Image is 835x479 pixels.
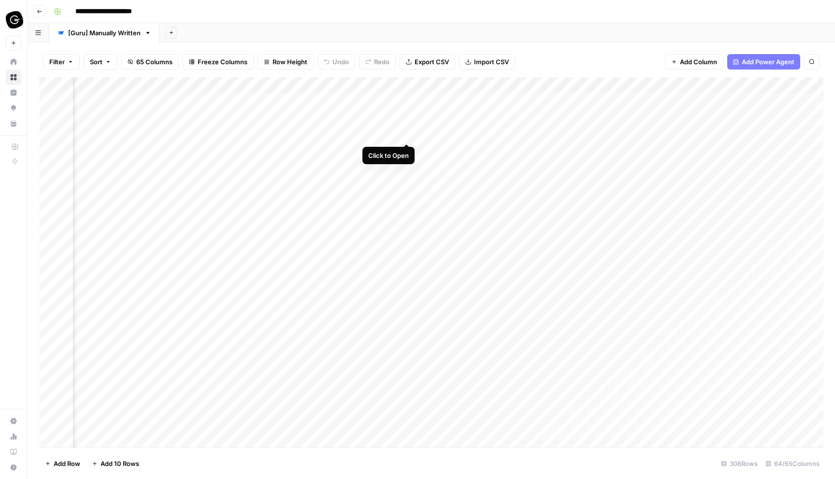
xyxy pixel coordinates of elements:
div: 308 Rows [717,456,762,471]
span: Add Power Agent [742,57,794,67]
button: Help + Support [6,460,21,475]
button: Export CSV [400,54,455,70]
span: Freeze Columns [198,57,247,67]
span: Import CSV [474,57,509,67]
span: Add 10 Rows [101,459,139,468]
a: Insights [6,85,21,100]
button: Sort [84,54,117,70]
span: Filter [49,57,65,67]
button: Add 10 Rows [86,456,145,471]
a: Settings [6,413,21,429]
button: Filter [43,54,80,70]
span: Add Row [54,459,80,468]
button: 65 Columns [121,54,179,70]
button: Freeze Columns [183,54,254,70]
button: Undo [317,54,355,70]
span: Redo [374,57,389,67]
button: Row Height [258,54,314,70]
div: 64/65 Columns [762,456,823,471]
button: Add Column [665,54,723,70]
span: Sort [90,57,102,67]
span: Row Height [273,57,307,67]
button: Workspace: Guru [6,8,21,32]
a: Browse [6,70,21,85]
a: [Guru] Manually Written [49,23,159,42]
div: Click to Open [368,151,409,160]
button: Redo [359,54,396,70]
span: Undo [332,57,349,67]
a: Home [6,54,21,70]
img: Guru Logo [6,11,23,28]
span: Add Column [680,57,717,67]
a: Usage [6,429,21,444]
button: Add Power Agent [727,54,800,70]
a: Opportunities [6,100,21,116]
a: Your Data [6,116,21,131]
span: Export CSV [415,57,449,67]
div: [Guru] Manually Written [68,28,141,38]
a: Learning Hub [6,444,21,460]
span: 65 Columns [136,57,173,67]
button: Import CSV [459,54,515,70]
button: Add Row [39,456,86,471]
